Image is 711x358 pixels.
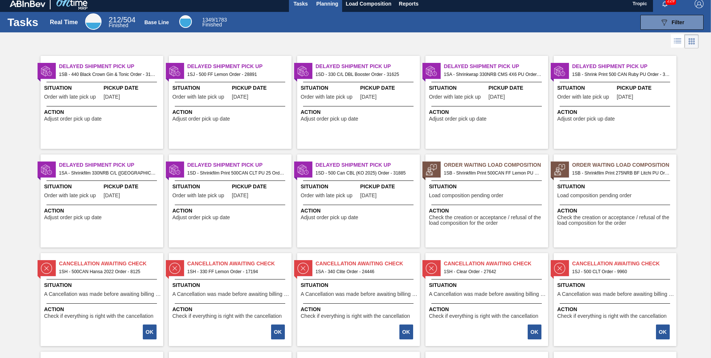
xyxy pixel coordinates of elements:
span: Check if everything is right with the cancellation [429,313,538,319]
span: Order with late pick up [301,94,353,100]
span: 1SB - Shrinkfilm Print 500CAN FF Lemon PU Order - 32201 [444,169,542,177]
span: Order with late pick up [44,193,96,198]
span: Action [557,207,675,215]
span: Adjust order pick up date [429,116,487,122]
span: Situation [44,84,102,92]
div: Complete task: 2251390 [272,324,286,340]
span: Check the creation or acceptance / refusal of the load composition for the order [557,215,675,226]
span: Action [301,306,418,313]
span: Check the creation or acceptance / refusal of the load composition for the order [429,215,546,226]
span: A Cancellation was made before awaiting billing stage [557,291,675,297]
span: Situation [557,183,675,191]
span: Pickup Date [489,84,546,92]
span: Cancellation Awaiting Check [316,260,420,268]
img: status [41,65,52,77]
img: status [426,164,437,175]
div: Real Time [109,17,135,28]
span: Finished [109,22,128,28]
span: Action [301,207,418,215]
span: Delayed Shipment Pick Up [59,161,163,169]
span: Cancellation Awaiting Check [572,260,676,268]
span: 1SH - 500CAN Hansa 2022 Order - 8125 [59,268,157,276]
span: Cancellation Awaiting Check [444,260,548,268]
span: Action [44,306,161,313]
span: Delayed Shipment Pick Up [187,161,292,169]
span: Adjust order pick up date [44,116,102,122]
span: Cancellation Awaiting Check [187,260,292,268]
img: status [169,164,180,175]
span: Adjust order pick up date [301,116,358,122]
span: Situation [557,281,675,289]
img: status [554,164,565,175]
span: Action [44,207,161,215]
img: TNhmsLtSVTkK8tSr43FrP2fwEKptu5GPRR3wAAAABJRU5ErkJggg== [10,0,45,7]
span: Situation [301,281,418,289]
img: status [297,164,309,175]
span: Order with late pick up [557,94,609,100]
span: 08/03/2025 [104,193,120,198]
span: Adjust order pick up date [173,116,230,122]
img: status [297,65,309,77]
button: OK [528,325,541,339]
span: 1SB - Shrink Print 500 CAN Ruby PU Order - 30333 [572,70,670,79]
span: Situation [173,281,290,289]
span: Action [173,108,290,116]
span: Adjust order pick up date [557,116,615,122]
span: Adjust order pick up date [301,215,358,220]
span: Situation [173,84,230,92]
span: Finished [202,22,222,28]
span: Action [557,108,675,116]
h1: Tasks [7,18,40,26]
span: Situation [44,281,161,289]
span: 1SA - Shrinkwrap 330NRB CMS 4X6 PU Order - 30124 [444,70,542,79]
span: Delayed Shipment Pick Up [187,63,292,70]
span: Cancellation Awaiting Check [59,260,163,268]
span: Pickup Date [617,84,675,92]
span: 1SJ - 500 CLT Order - 9960 [572,268,670,276]
span: Check if everything is right with the cancellation [173,313,282,319]
div: Base Line [144,19,169,25]
span: Load composition pending order [557,193,632,198]
span: Situation [429,281,546,289]
img: status [169,65,180,77]
span: 212 [109,16,121,24]
span: 09/12/2025 [360,94,377,100]
span: 1SJ - 500 FF Lemon Order - 28891 [187,70,286,79]
span: Adjust order pick up date [44,215,102,220]
span: A Cancellation was made before awaiting billing stage [44,291,161,297]
span: Pickup Date [104,84,161,92]
span: 1SA - Shrinkfilm 330NRB C/L (Hogwarts) Order - 30331 [59,169,157,177]
span: Order Waiting Load Composition [444,161,548,169]
span: Filter [672,19,684,25]
span: Pickup Date [360,183,418,191]
img: status [41,164,52,175]
span: Check if everything is right with the cancellation [557,313,667,319]
span: Order with late pick up [173,193,224,198]
div: Complete task: 2251376 [144,324,157,340]
span: Pickup Date [104,183,161,191]
span: A Cancellation was made before awaiting billing stage [173,291,290,297]
button: Filter [640,15,704,30]
span: Action [44,108,161,116]
span: Adjust order pick up date [173,215,230,220]
span: Pickup Date [232,183,290,191]
img: status [554,65,565,77]
span: Delayed Shipment Pick Up [316,161,420,169]
span: / 1783 [202,17,227,23]
span: Check if everything is right with the cancellation [44,313,154,319]
span: Action [429,207,546,215]
button: OK [656,325,670,339]
span: 1349 [202,17,214,23]
span: 1SD - 500 Can CBL (KO 2025) Order - 31885 [316,169,414,177]
span: Pickup Date [232,84,290,92]
span: Situation [301,84,358,92]
span: Load composition pending order [429,193,504,198]
button: OK [143,325,157,339]
span: Situation [429,84,487,92]
span: Situation [173,183,230,191]
span: Delayed Shipment Pick Up [572,63,676,70]
span: Situation [557,84,615,92]
span: 08/28/2025 [104,94,120,100]
span: Check if everything is right with the cancellation [301,313,410,319]
button: OK [271,325,285,339]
